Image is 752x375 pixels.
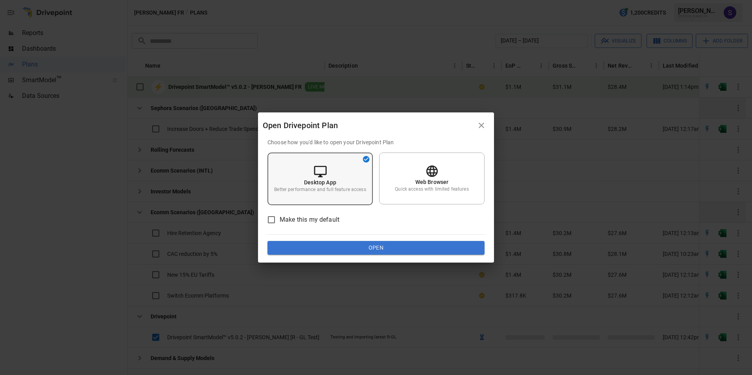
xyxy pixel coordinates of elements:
[263,119,474,132] div: Open Drivepoint Plan
[280,215,339,224] span: Make this my default
[267,138,485,146] p: Choose how you'd like to open your Drivepoint Plan
[395,186,468,193] p: Quick access with limited features
[267,241,485,255] button: Open
[415,178,449,186] p: Web Browser
[274,186,366,193] p: Better performance and full feature access
[304,178,336,186] p: Desktop App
